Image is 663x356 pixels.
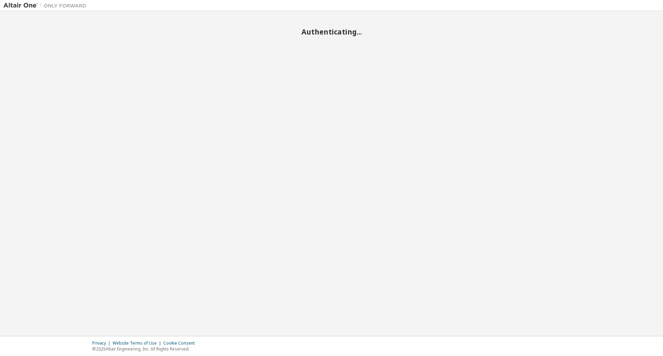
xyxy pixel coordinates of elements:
[163,340,199,346] div: Cookie Consent
[3,2,90,9] img: Altair One
[3,27,660,36] h2: Authenticating...
[113,340,163,346] div: Website Terms of Use
[92,346,199,352] p: © 2025 Altair Engineering, Inc. All Rights Reserved.
[92,340,113,346] div: Privacy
